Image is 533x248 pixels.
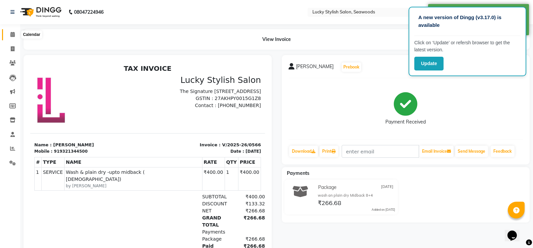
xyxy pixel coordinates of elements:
p: Name : [PERSON_NAME] [4,80,113,87]
span: Wash & plain dry -upto midback ( [DEMOGRAPHIC_DATA]) [36,107,170,121]
td: ₹400.00 [172,105,194,129]
p: Contact : [PHONE_NUMBER] [121,40,231,47]
div: Paid [168,181,201,188]
span: Package [172,175,191,180]
td: SERVICE [11,105,34,129]
div: ₹133.32 [201,139,235,146]
div: ₹266.68 [201,153,235,167]
button: Prebook [342,62,361,72]
p: A new version of Dingg (v3.17.0) is available [418,14,517,29]
button: Send Message [455,146,488,157]
a: Download [289,146,318,157]
div: 919321344500 [24,87,57,93]
iframe: chat widget [505,221,526,241]
div: Date : [200,87,214,93]
a: Feedback [491,146,515,157]
span: Package [318,184,337,191]
button: Update [414,57,444,70]
img: logo [17,3,63,21]
div: NET [168,146,201,153]
p: Click on ‘Update’ or refersh browser to get the latest version. [414,39,521,53]
span: Payments [287,170,309,176]
a: Print [319,146,338,157]
td: 1 [194,105,208,129]
div: ₹266.68 [201,146,235,153]
th: TYPE [11,95,34,105]
input: enter email [342,145,419,158]
th: PRICE [208,95,231,105]
div: [DATE] [215,87,231,93]
small: by [PERSON_NAME] [36,121,170,127]
div: View Invoice [24,29,530,50]
td: 1 [4,105,11,129]
div: DISCOUNT [168,139,201,146]
th: # [4,95,11,105]
p: GSTIN : 27AKHPY0015G1Z8 [121,33,231,40]
div: Mobile : [4,87,22,93]
th: RATE [172,95,194,105]
span: [PERSON_NAME] [296,63,334,72]
th: QTY [194,95,208,105]
span: [DATE] [381,184,393,191]
p: The Signature [STREET_ADDRESS] [121,26,231,33]
div: Calendar [21,31,42,39]
div: GRAND TOTAL [168,153,201,167]
div: Payments [168,167,201,174]
div: ₹400.00 [201,132,235,139]
div: Payment Received [385,118,426,126]
td: ₹400.00 [208,105,231,129]
div: ₹266.68 [201,181,235,188]
button: Email Invoice [419,146,454,157]
div: Added on [DATE] [372,207,395,212]
h2: TAX INVOICE [4,3,231,11]
h3: Lucky Stylish Salon [121,13,231,23]
div: wash an plain dry Midback 8+4 [318,193,395,198]
div: SUBTOTAL [168,132,201,139]
b: 08047224946 [74,3,104,21]
p: Please visit again ! [4,196,231,202]
th: NAME [34,95,172,105]
span: ₹266.68 [318,199,341,208]
div: ₹266.68 [201,174,235,181]
p: Invoice : V/2025-26/0566 [121,80,231,87]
